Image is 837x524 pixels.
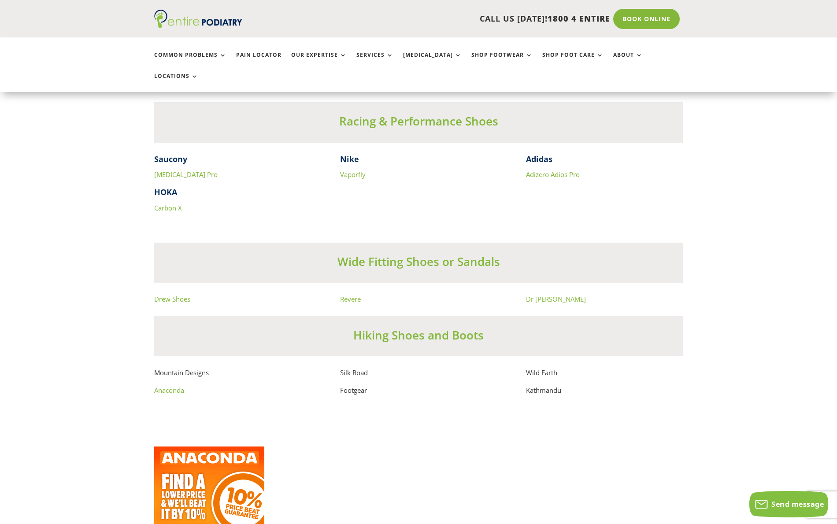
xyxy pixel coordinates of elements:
[154,113,683,133] h3: Racing & Performance Shoes
[526,367,683,385] p: Wild Earth
[403,52,462,71] a: [MEDICAL_DATA]
[548,13,610,24] span: 1800 4 ENTIRE
[526,154,552,164] strong: Adidas
[356,52,393,71] a: Services
[154,10,242,28] img: logo (1)
[526,170,580,179] a: Adizero Adios Pro
[236,52,281,71] a: Pain Locator
[154,367,311,385] p: Mountain Designs
[526,295,586,303] a: Dr [PERSON_NAME]
[154,386,184,395] a: Anaconda
[613,9,680,29] a: Book Online
[154,295,190,303] a: Drew Shoes
[154,154,187,164] strong: Saucony
[542,52,604,71] a: Shop Foot Care
[749,491,828,517] button: Send message
[291,52,347,71] a: Our Expertise
[154,52,226,71] a: Common Problems
[154,254,683,274] h3: Wide Fitting Shoes or Sandals
[154,327,683,347] h3: Hiking Shoes and Boots
[340,295,361,303] a: Revere
[154,170,218,179] a: [MEDICAL_DATA] Pro
[154,203,182,212] a: Carbon X
[526,385,683,396] p: Kathmandu
[276,13,610,25] p: CALL US [DATE]!
[471,52,533,71] a: Shop Footwear
[340,367,497,385] p: Silk Road
[771,499,824,509] span: Send message
[340,170,366,179] a: Vaporfly
[613,52,643,71] a: About
[340,154,359,164] strong: Nike
[154,73,198,92] a: Locations
[154,187,177,197] strong: HOKA
[154,21,242,30] a: Entire Podiatry
[340,385,497,396] p: Footgear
